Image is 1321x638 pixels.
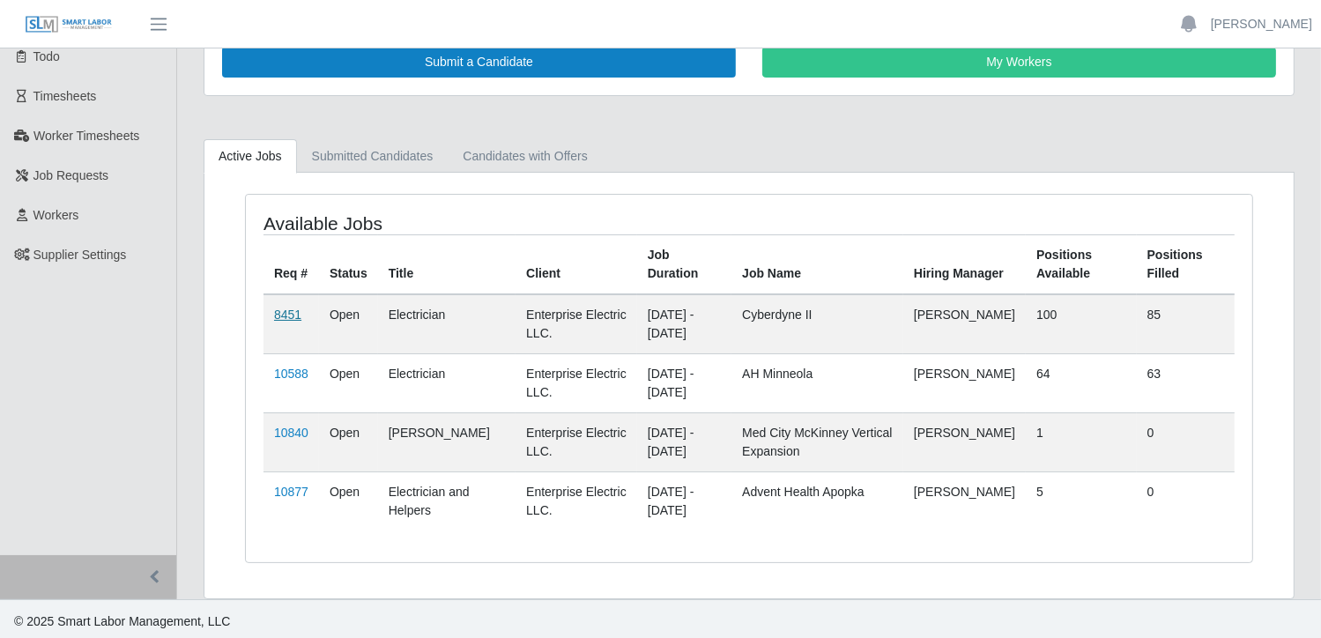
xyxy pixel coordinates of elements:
th: Client [516,234,637,294]
th: Job Duration [637,234,731,294]
a: 10840 [274,426,308,440]
span: Worker Timesheets [33,129,139,143]
a: My Workers [762,47,1276,78]
a: 8451 [274,308,301,322]
a: [PERSON_NAME] [1211,15,1312,33]
span: Supplier Settings [33,248,127,262]
td: [DATE] - [DATE] [637,294,731,354]
td: Enterprise Electric LLC. [516,294,637,354]
td: [PERSON_NAME] [903,471,1026,530]
th: Positions Available [1026,234,1137,294]
a: Active Jobs [204,139,297,174]
td: [PERSON_NAME] [903,353,1026,412]
td: 1 [1026,412,1137,471]
th: Status [319,234,378,294]
td: Enterprise Electric LLC. [516,353,637,412]
td: Open [319,353,378,412]
td: Open [319,294,378,354]
th: Job Name [731,234,903,294]
th: Positions Filled [1137,234,1235,294]
h4: Available Jobs [263,212,653,234]
td: Open [319,412,378,471]
td: AH Minneola [731,353,903,412]
a: Submitted Candidates [297,139,449,174]
span: Timesheets [33,89,97,103]
td: [DATE] - [DATE] [637,412,731,471]
td: 64 [1026,353,1137,412]
span: Todo [33,49,60,63]
a: 10588 [274,367,308,381]
span: Workers [33,208,79,222]
a: Candidates with Offers [448,139,602,174]
td: Electrician [378,353,516,412]
a: Submit a Candidate [222,47,736,78]
span: Job Requests [33,168,109,182]
td: Enterprise Electric LLC. [516,471,637,530]
th: Hiring Manager [903,234,1026,294]
td: Advent Health Apopka [731,471,903,530]
td: [PERSON_NAME] [903,294,1026,354]
td: 63 [1137,353,1235,412]
td: [PERSON_NAME] [378,412,516,471]
td: Electrician and Helpers [378,471,516,530]
td: Cyberdyne II [731,294,903,354]
th: Title [378,234,516,294]
td: Med City McKinney Vertical Expansion [731,412,903,471]
td: Electrician [378,294,516,354]
td: 0 [1137,471,1235,530]
td: [DATE] - [DATE] [637,471,731,530]
td: [DATE] - [DATE] [637,353,731,412]
img: SLM Logo [25,15,113,34]
td: 0 [1137,412,1235,471]
td: 5 [1026,471,1137,530]
span: © 2025 Smart Labor Management, LLC [14,614,230,628]
td: Open [319,471,378,530]
td: [PERSON_NAME] [903,412,1026,471]
th: Req # [263,234,319,294]
a: 10877 [274,485,308,499]
td: 100 [1026,294,1137,354]
td: 85 [1137,294,1235,354]
td: Enterprise Electric LLC. [516,412,637,471]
